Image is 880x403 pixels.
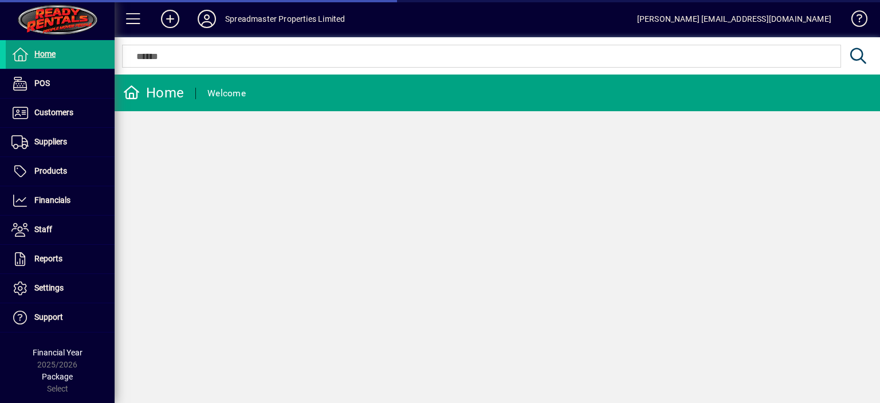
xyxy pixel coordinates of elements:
[34,49,56,58] span: Home
[6,128,115,156] a: Suppliers
[843,2,866,40] a: Knowledge Base
[6,69,115,98] a: POS
[34,195,70,205] span: Financials
[6,245,115,273] a: Reports
[6,303,115,332] a: Support
[34,312,63,322] span: Support
[6,274,115,303] a: Settings
[34,79,50,88] span: POS
[207,84,246,103] div: Welcome
[34,137,67,146] span: Suppliers
[42,372,73,381] span: Package
[6,99,115,127] a: Customers
[637,10,831,28] div: [PERSON_NAME] [EMAIL_ADDRESS][DOMAIN_NAME]
[123,84,184,102] div: Home
[34,166,67,175] span: Products
[188,9,225,29] button: Profile
[6,157,115,186] a: Products
[6,186,115,215] a: Financials
[152,9,188,29] button: Add
[225,10,345,28] div: Spreadmaster Properties Limited
[33,348,82,357] span: Financial Year
[34,225,52,234] span: Staff
[6,216,115,244] a: Staff
[34,254,62,263] span: Reports
[34,108,73,117] span: Customers
[34,283,64,292] span: Settings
